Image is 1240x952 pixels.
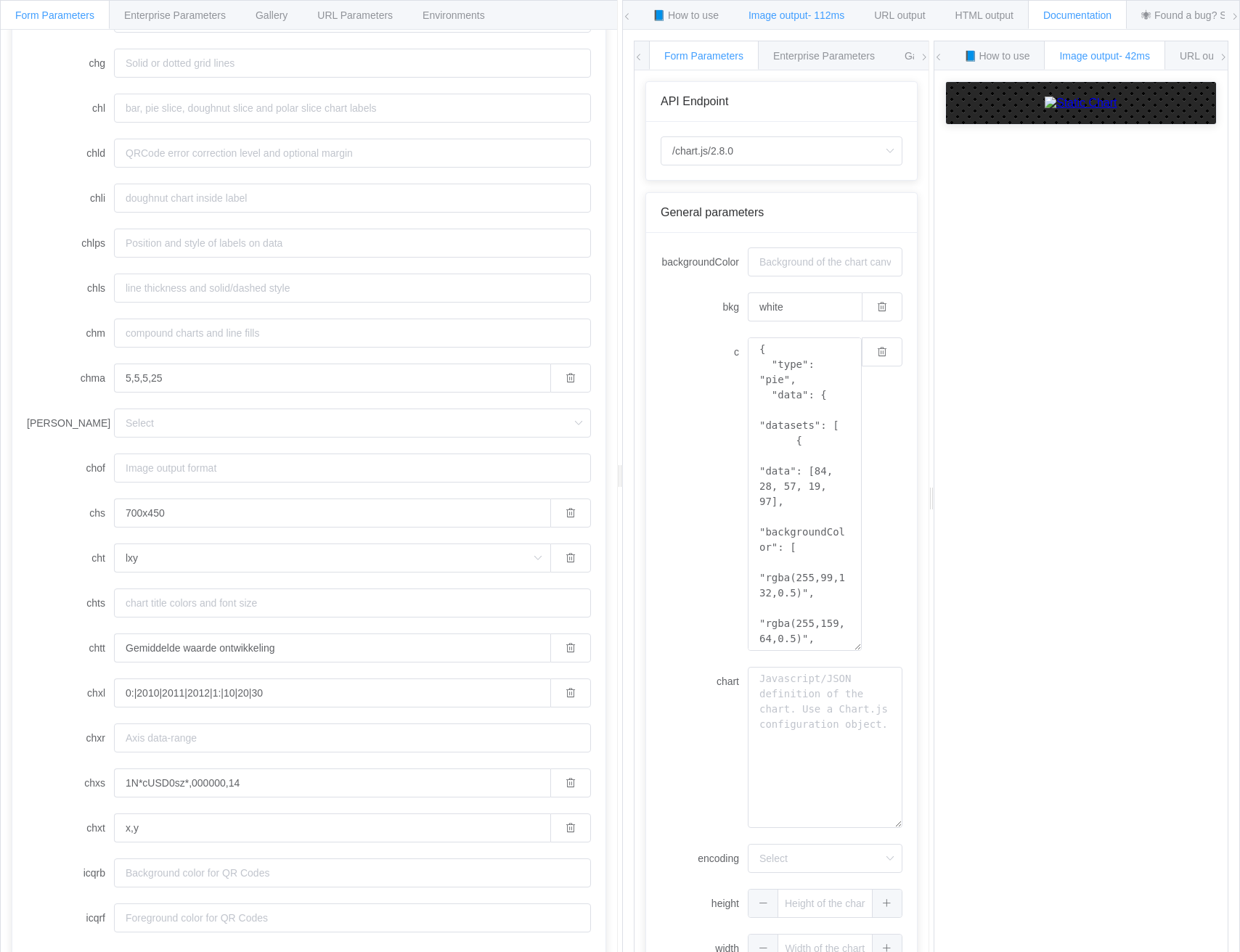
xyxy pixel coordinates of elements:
[114,184,591,213] input: doughnut chart inside label
[749,9,844,21] span: Image output
[327,56,568,69] a: Static Chart
[114,319,591,348] input: compound charts and line fills
[256,9,287,21] span: Gallery
[27,139,114,168] label: chld
[546,9,597,21] span: URL output
[1043,9,1111,21] span: Documentation
[27,543,114,573] label: cht
[114,207,269,236] input: Background of the chart canvas. Accepts rgb (rgb(255,255,120)), colors (red), and url-encoded hex...
[114,498,550,528] input: Chart size (<width>x<height>)
[27,588,114,617] label: chts
[114,903,591,932] input: Foreground color for QR Codes
[114,229,591,258] input: Position and style of labels on data
[27,49,114,78] label: chg
[423,9,485,21] span: Environments
[653,9,719,21] span: 📘 How to use
[114,848,269,877] input: Height of the chart
[27,678,114,707] label: chxl
[114,454,591,483] input: Image output format
[114,364,550,393] input: chart margins
[411,56,484,69] img: Static Chart
[27,723,114,752] label: chxr
[27,184,114,213] label: chli
[27,903,114,932] label: icqrf
[27,319,114,348] label: chm
[114,252,228,281] input: Background of the chart canvas. Accepts rgb (rgb(255,255,120)), colors (red), and url-encoded hex...
[330,9,396,21] span: 📘 How to use
[317,9,393,21] span: URL Parameters
[27,858,114,887] label: icqrb
[30,9,110,21] span: Form Parameters
[27,364,114,393] label: chma
[485,9,516,21] span: - 42ms
[27,252,114,281] label: bkg
[114,893,269,922] input: Width of the chart
[874,9,925,21] span: URL output
[139,9,241,21] span: Enterprise Parameters
[114,723,591,752] input: Axis data-range
[114,49,591,78] input: Solid or dotted grid lines
[27,409,114,438] label: [PERSON_NAME]
[425,9,516,21] span: Image output
[955,9,1013,21] span: HTML output
[114,94,591,123] input: bar, pie slice, doughnut slice and polar slice chart labels
[27,768,114,797] label: chxs
[27,207,114,236] label: backgroundColor
[114,274,591,303] input: line thickness and solid/dashed style
[114,858,591,887] input: Background color for QR Codes
[114,543,550,573] input: Select
[27,165,130,178] span: General parameters
[27,297,114,326] label: c
[27,803,114,832] label: encoding
[114,588,591,617] input: chart title colors and font size
[27,94,114,123] label: chl
[124,9,226,21] span: Enterprise Parameters
[27,626,114,655] label: chart
[27,633,114,662] label: chtt
[27,498,114,528] label: chs
[114,633,550,662] input: chart title
[27,96,269,125] input: Select
[808,9,845,21] span: - 112ms
[114,139,591,168] input: QRCode error correction level and optional margin
[15,9,94,21] span: Form Parameters
[114,813,550,842] input: Display values on your axis lines or change which axes are shown
[27,848,114,877] label: height
[27,274,114,303] label: chls
[271,9,303,21] span: Gallery
[114,768,550,797] input: Font size, color for axis labels, both custom labels and default label values
[114,409,591,438] input: Select
[114,678,550,707] input: Custom string axis labels on any axis
[27,893,114,922] label: width
[114,803,269,832] input: Select
[27,813,114,842] label: chxt
[27,54,94,67] span: API Endpoint
[27,229,114,258] label: chlps
[27,454,114,483] label: chof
